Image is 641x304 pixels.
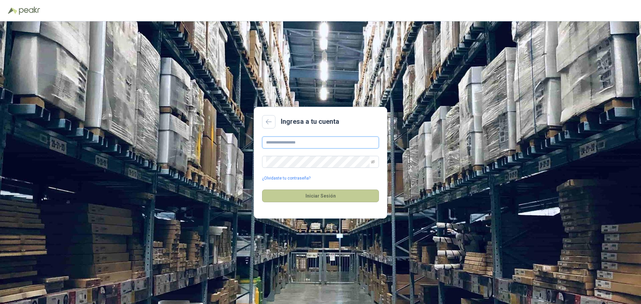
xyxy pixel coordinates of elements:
h2: Ingresa a tu cuenta [281,116,339,127]
img: Logo [8,7,17,14]
button: Iniciar Sesión [262,190,379,202]
span: eye-invisible [371,160,375,164]
a: ¿Olvidaste tu contraseña? [262,175,310,182]
img: Peakr [19,7,40,15]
